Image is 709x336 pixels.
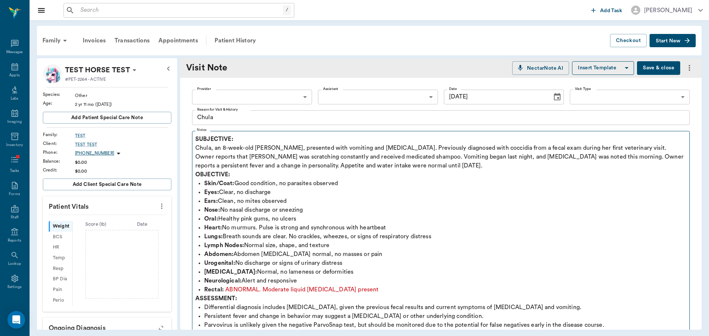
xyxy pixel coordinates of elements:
[71,114,143,122] span: Add patient Special Care Note
[6,49,23,55] div: Messages
[550,90,565,104] button: Choose date, selected date is Oct 4, 2025
[204,180,234,186] strong: Skin/Coat:
[204,198,218,204] strong: Ears:
[444,90,547,104] input: MM/DD/YYYY
[75,168,171,174] div: $0.00
[10,168,19,174] div: Tasks
[204,260,235,266] strong: Urogenital:
[8,261,21,267] div: Lookup
[204,205,686,214] p: No nasal discharge or sneezing
[204,287,224,292] strong: Rectal:
[204,232,686,241] p: Breath sounds are clear. No crackles, wheezes, or signs of respiratory distress
[43,196,171,215] p: Patient Vitals
[204,278,242,284] strong: Neurological:
[449,86,457,91] label: Date
[625,3,709,17] button: [PERSON_NAME]
[204,259,686,267] p: No discharge or signs of urinary distress
[195,172,230,177] strong: OBJECTIVE:
[34,3,49,18] button: Close drawer
[78,32,110,49] a: Invoices
[7,119,22,125] div: Imaging
[49,295,72,306] div: Perio
[197,127,207,132] label: Notes
[204,233,223,239] strong: Lungs:
[49,284,72,295] div: Pain
[512,61,569,75] button: NectarNote AI
[204,188,686,197] p: Clear, no discharge
[49,242,72,253] div: HR
[65,64,130,76] p: TEST HORSE TEST
[9,73,20,78] div: Appts
[49,263,72,274] div: Resp
[43,91,75,98] div: Species :
[75,141,171,148] a: TEST TEST
[204,216,218,222] strong: Oral:
[575,86,591,91] label: Visit Type
[75,92,171,99] div: Other
[6,142,23,148] div: Inventory
[204,241,686,250] p: Normal size, shape, and texture
[43,318,171,336] p: Ongoing diagnosis
[9,191,20,197] div: Forms
[323,86,338,91] label: Assistant
[65,76,106,83] p: #PET-2264 - ACTIVE
[204,225,222,231] strong: Heart:
[197,113,685,122] textarea: Chula
[43,100,75,107] div: Age :
[78,5,283,15] input: Search
[49,274,72,285] div: BP Dia
[156,200,168,212] button: more
[110,32,154,49] a: Transactions
[195,295,237,301] strong: ASSESSMENT:
[119,221,165,228] div: Date
[43,131,75,138] div: Family :
[186,61,242,75] div: Visit Note
[197,107,238,112] label: Reason for Visit & History
[49,253,72,263] div: Temp
[204,276,686,285] p: Alert and responsive
[204,312,686,321] p: Persistent fever and change in behavior may suggest a [MEDICAL_DATA] or other underlying condition.
[43,167,75,173] div: Credit :
[8,238,21,243] div: Reports
[75,132,171,139] a: TEST
[204,179,686,188] p: Good condition, no parasites observed
[197,86,211,91] label: Provider
[610,34,647,48] button: Checkout
[49,232,72,242] div: BCS
[154,32,202,49] a: Appointments
[75,150,114,156] p: [PHONE_NUMBER]
[204,303,686,312] p: Differential diagnosis includes [MEDICAL_DATA], given the previous fecal results and current symp...
[204,321,686,329] p: Parvovirus is unlikely given the negative ParvoSnap test, but should be monitored due to the pote...
[204,223,686,232] p: No murmurs. Pulse is strong and synchronous with heartbeat
[43,149,75,156] div: Phone :
[683,62,696,74] button: more
[204,189,219,195] strong: Eyes:
[204,250,686,259] p: Abdomen [MEDICAL_DATA] normal, no masses or pain
[572,61,634,75] button: Insert Template
[588,3,625,17] button: Add Task
[49,221,72,232] div: Weight
[204,251,233,257] strong: Abdomen:
[283,5,291,15] div: /
[43,140,75,147] div: Client :
[43,179,171,190] button: Add client Special Care Note
[7,311,25,329] div: Open Intercom Messenger
[75,159,171,166] div: $0.00
[650,34,696,48] button: Start New
[204,242,244,248] strong: Lymph Nodes:
[204,267,686,276] p: Normal, no lameness or deformities
[38,32,74,49] div: Family
[43,112,171,124] button: Add patient Special Care Note
[195,135,686,170] p: Chula, an 8-week-old [PERSON_NAME], presented with vomiting and [MEDICAL_DATA]. Previously diagno...
[210,32,260,49] a: Patient History
[195,136,233,142] strong: SUBJECTIVE:
[7,284,22,290] div: Settings
[73,221,119,228] div: Score ( lb )
[225,287,379,292] span: ABNORMAL. Moderate liquid [MEDICAL_DATA] present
